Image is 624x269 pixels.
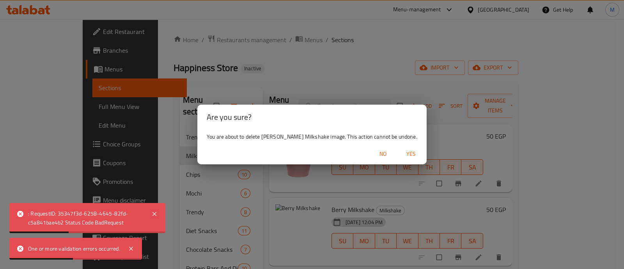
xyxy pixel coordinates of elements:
[207,111,417,123] h2: Are you sure?
[197,130,427,144] div: You are about to delete [PERSON_NAME] Milkshake image. This action cannot be undone.
[374,149,392,159] span: No
[370,147,395,161] button: No
[399,147,424,161] button: Yes
[402,149,420,159] span: Yes
[28,209,144,227] div: : RequestID: 35347f3d-6258-4645-82fd-c5a841bae4b2 Status Code BadRequest
[28,244,120,253] div: One or more validation errors occurred.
